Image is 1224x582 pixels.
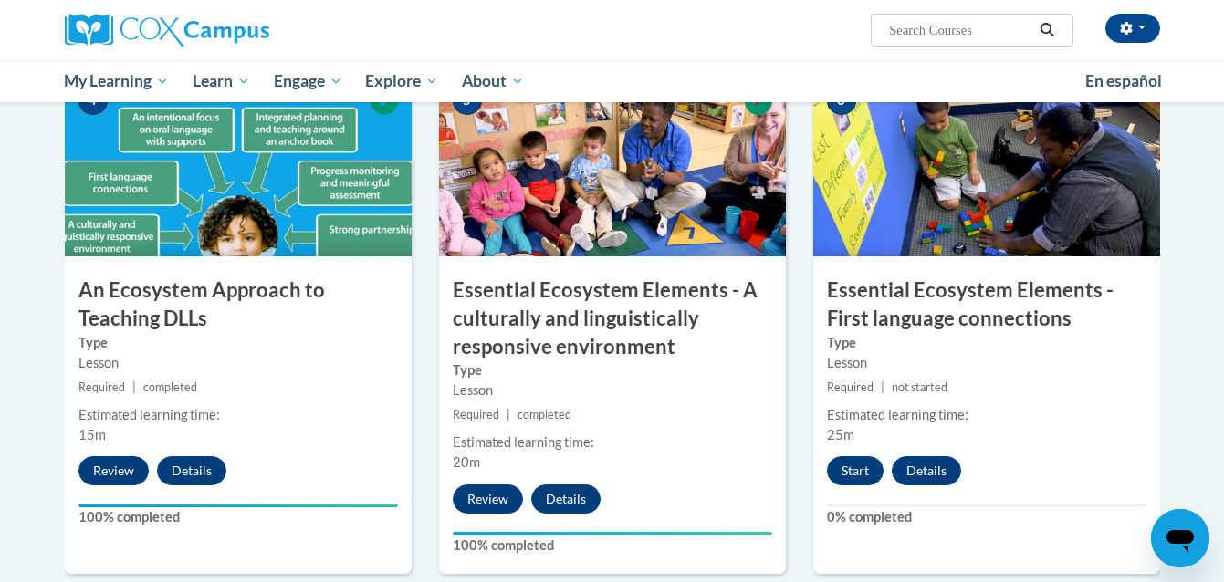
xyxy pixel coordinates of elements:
span: About [462,70,524,92]
button: Review [78,456,149,485]
h3: Essential Ecosystem Elements - First language connections [813,276,1160,333]
img: Course Image [439,74,786,256]
div: Your progress [78,504,398,507]
span: | [507,408,510,421]
span: En español [1085,71,1162,90]
button: Details [892,456,961,485]
h3: Essential Ecosystem Elements - A culturally and linguistically responsive environment [439,276,786,360]
img: Course Image [65,74,412,256]
span: My Learning [64,70,169,92]
div: Lesson [453,380,772,400]
a: En español [1073,62,1174,100]
div: Lesson [827,353,1146,373]
button: Account Settings [1105,14,1160,43]
span: completed [143,380,197,394]
span: completed [518,408,571,421]
button: Start [827,456,884,485]
a: Explore [353,60,450,102]
span: | [881,380,884,394]
label: 0% completed [827,507,1146,527]
div: Lesson [78,353,398,373]
span: Required [827,380,874,394]
a: Learn [181,60,262,102]
a: About [450,60,536,102]
label: Type [78,333,398,353]
div: Estimated learning time: [827,405,1146,425]
div: Your progress [453,532,772,535]
img: Cox Campus [65,14,269,47]
a: Engage [262,60,354,102]
span: not started [892,380,947,394]
span: Explore [365,70,438,92]
div: Main menu [37,60,1187,102]
label: Type [453,360,772,380]
span: 20m [453,454,480,470]
iframe: Button to launch messaging window [1151,509,1209,567]
a: Cox Campus [65,14,412,47]
button: Review [453,484,523,514]
label: 100% completed [453,535,772,556]
img: Course Image [813,74,1160,256]
span: 15m [78,427,106,442]
span: Required [78,380,125,394]
div: Estimated learning time: [78,405,398,425]
span: Required [453,408,499,421]
label: Type [827,333,1146,353]
span: | [132,380,136,394]
span: Engage [274,70,342,92]
span: Learn [193,70,250,92]
button: Details [531,484,601,514]
label: 100% completed [78,507,398,527]
button: Details [157,456,226,485]
input: Search Courses [887,19,1033,41]
a: My Learning [53,60,182,102]
button: Search [1033,19,1061,41]
div: Estimated learning time: [453,432,772,452]
span: 25m [827,427,854,442]
h3: An Ecosystem Approach to Teaching DLLs [65,276,412,333]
